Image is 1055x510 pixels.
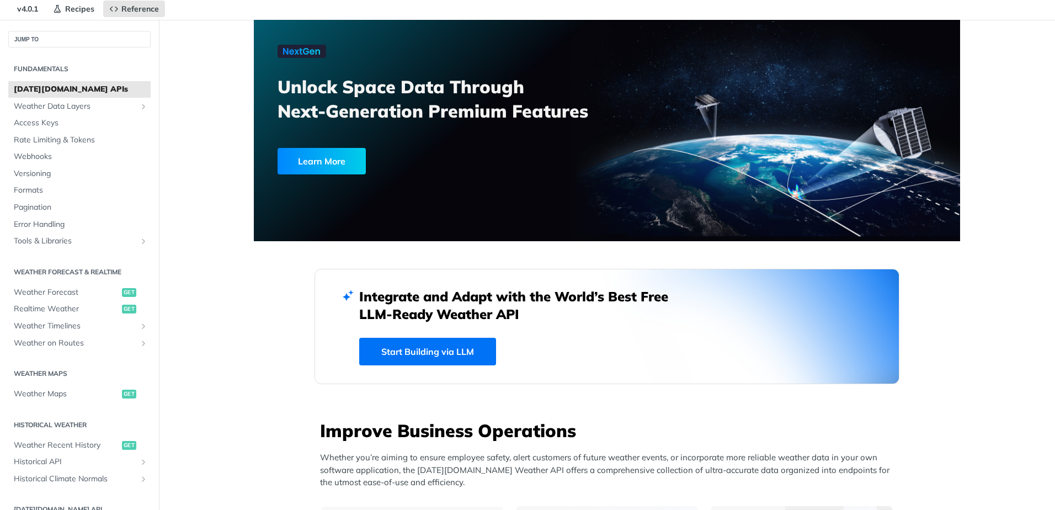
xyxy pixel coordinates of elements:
span: Recipes [65,4,94,14]
a: Realtime Weatherget [8,301,151,317]
a: Weather TimelinesShow subpages for Weather Timelines [8,318,151,334]
a: [DATE][DOMAIN_NAME] APIs [8,81,151,98]
span: [DATE][DOMAIN_NAME] APIs [14,84,148,95]
a: Pagination [8,199,151,216]
a: Historical APIShow subpages for Historical API [8,454,151,470]
button: Show subpages for Tools & Libraries [139,237,148,246]
a: Webhooks [8,148,151,165]
span: Weather Recent History [14,440,119,451]
span: get [122,305,136,314]
span: Pagination [14,202,148,213]
span: Webhooks [14,151,148,162]
a: Tools & LibrariesShow subpages for Tools & Libraries [8,233,151,249]
h2: Weather Forecast & realtime [8,267,151,277]
a: Recipes [47,1,100,17]
a: Rate Limiting & Tokens [8,132,151,148]
button: Show subpages for Weather on Routes [139,339,148,348]
button: Show subpages for Weather Data Layers [139,102,148,111]
button: JUMP TO [8,31,151,47]
span: get [122,441,136,450]
span: Versioning [14,168,148,179]
a: Reference [103,1,165,17]
a: Error Handling [8,216,151,233]
span: Formats [14,185,148,196]
a: Formats [8,182,151,199]
span: Weather on Routes [14,338,136,349]
span: Historical Climate Normals [14,474,136,485]
h2: Fundamentals [8,64,151,74]
button: Show subpages for Historical Climate Normals [139,475,148,484]
h3: Improve Business Operations [320,418,899,443]
h2: Weather Maps [8,369,151,379]
button: Show subpages for Weather Timelines [139,322,148,331]
span: Weather Timelines [14,321,136,332]
button: Show subpages for Historical API [139,458,148,466]
h3: Unlock Space Data Through Next-Generation Premium Features [278,75,619,123]
span: Historical API [14,456,136,467]
span: Weather Forecast [14,287,119,298]
a: Weather on RoutesShow subpages for Weather on Routes [8,335,151,352]
a: Weather Recent Historyget [8,437,151,454]
span: Access Keys [14,118,148,129]
h2: Integrate and Adapt with the World’s Best Free LLM-Ready Weather API [359,288,685,323]
div: Learn More [278,148,366,174]
span: Weather Data Layers [14,101,136,112]
a: Historical Climate NormalsShow subpages for Historical Climate Normals [8,471,151,487]
a: Weather Data LayersShow subpages for Weather Data Layers [8,98,151,115]
span: Tools & Libraries [14,236,136,247]
span: v4.0.1 [11,1,44,17]
a: Weather Forecastget [8,284,151,301]
span: Realtime Weather [14,304,119,315]
span: Error Handling [14,219,148,230]
span: Weather Maps [14,389,119,400]
a: Access Keys [8,115,151,131]
a: Versioning [8,166,151,182]
img: NextGen [278,45,326,58]
p: Whether you’re aiming to ensure employee safety, alert customers of future weather events, or inc... [320,451,899,489]
span: Reference [121,4,159,14]
span: get [122,390,136,399]
span: get [122,288,136,297]
span: Rate Limiting & Tokens [14,135,148,146]
a: Learn More [278,148,551,174]
a: Start Building via LLM [359,338,496,365]
h2: Historical Weather [8,420,151,430]
a: Weather Mapsget [8,386,151,402]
